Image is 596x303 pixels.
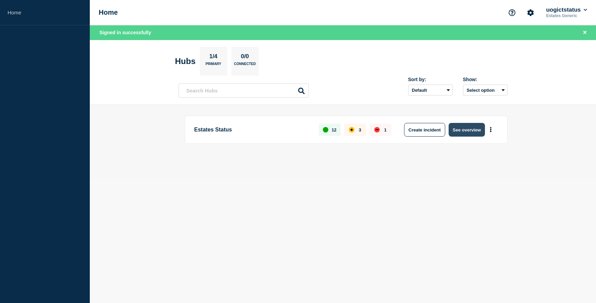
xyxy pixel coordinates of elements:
p: 1 [384,127,387,132]
p: 1/4 [207,53,220,62]
button: More actions [486,124,495,136]
button: Support [505,5,519,20]
h2: Hubs [175,56,196,66]
div: Show: [463,77,508,82]
input: Search Hubs [179,84,309,98]
button: Close banner [581,29,589,37]
div: Sort by: [408,77,453,82]
p: Estates Generic [545,13,588,18]
button: Create incident [404,123,445,137]
div: down [374,127,380,132]
select: Sort by [408,85,453,96]
button: uogictstatus [545,7,588,13]
p: Connected [234,62,256,69]
div: up [323,127,328,132]
button: See overview [449,123,485,137]
button: Account settings [523,5,538,20]
div: affected [349,127,354,132]
span: Signed in successfully [99,30,151,35]
h1: Home [99,9,118,16]
p: 3 [359,127,361,132]
p: Primary [206,62,221,69]
p: 0/0 [238,53,252,62]
button: Select option [463,85,508,96]
p: Estates Status [194,123,311,137]
p: 12 [331,127,336,132]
